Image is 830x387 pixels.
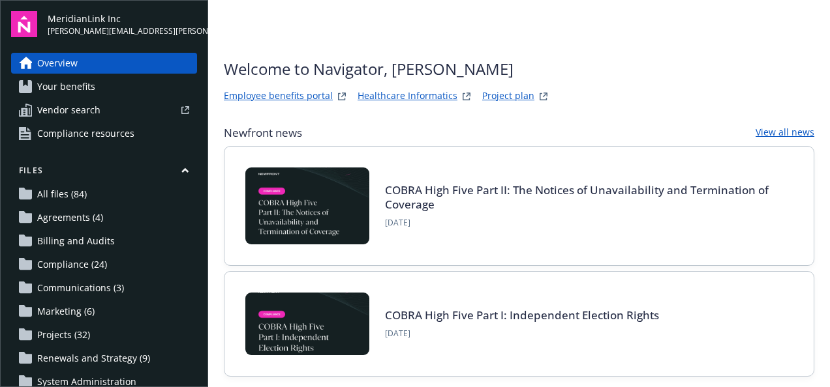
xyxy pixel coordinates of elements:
span: [DATE] [385,328,659,339]
span: Billing and Audits [37,231,115,251]
a: COBRA High Five Part I: Independent Election Rights [385,308,659,322]
a: Overview [11,53,197,74]
a: Projects (32) [11,324,197,345]
a: springbukWebsite [459,89,474,104]
img: navigator-logo.svg [11,11,37,37]
span: All files (84) [37,184,87,205]
a: Billing and Audits [11,231,197,251]
a: All files (84) [11,184,197,205]
span: Compliance resources [37,123,134,144]
a: COBRA High Five Part II: The Notices of Unavailability and Termination of Coverage [385,182,769,212]
a: Your benefits [11,76,197,97]
a: Vendor search [11,100,197,121]
span: Vendor search [37,100,100,121]
span: Newfront news [224,125,302,141]
button: MeridianLink Inc[PERSON_NAME][EMAIL_ADDRESS][PERSON_NAME][DOMAIN_NAME] [48,11,197,37]
span: Renewals and Strategy (9) [37,348,150,369]
span: Communications (3) [37,278,124,298]
span: Overview [37,53,78,74]
a: Compliance resources [11,123,197,144]
a: View all news [756,125,814,141]
a: Renewals and Strategy (9) [11,348,197,369]
span: Marketing (6) [37,301,95,322]
a: Project plan [482,89,534,104]
a: Healthcare Informatics [358,89,457,104]
span: Your benefits [37,76,95,97]
span: [DATE] [385,217,777,229]
a: striveWebsite [334,89,350,104]
span: Agreements (4) [37,207,103,228]
a: Communications (3) [11,278,197,298]
a: Marketing (6) [11,301,197,322]
span: [PERSON_NAME][EMAIL_ADDRESS][PERSON_NAME][DOMAIN_NAME] [48,25,197,37]
a: Compliance (24) [11,254,197,275]
button: Files [11,165,197,181]
a: Agreements (4) [11,207,197,228]
img: BLOG-Card Image - Compliance - COBRA High Five Pt 2 - 08-21-25.jpg [245,167,369,244]
img: BLOG-Card Image - Compliance - COBRA High Five Pt 1 07-18-25.jpg [245,293,369,355]
span: Welcome to Navigator , [PERSON_NAME] [224,57,551,81]
span: Compliance (24) [37,254,107,275]
a: Employee benefits portal [224,89,333,104]
span: Projects (32) [37,324,90,345]
a: projectPlanWebsite [536,89,551,104]
span: MeridianLink Inc [48,12,197,25]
